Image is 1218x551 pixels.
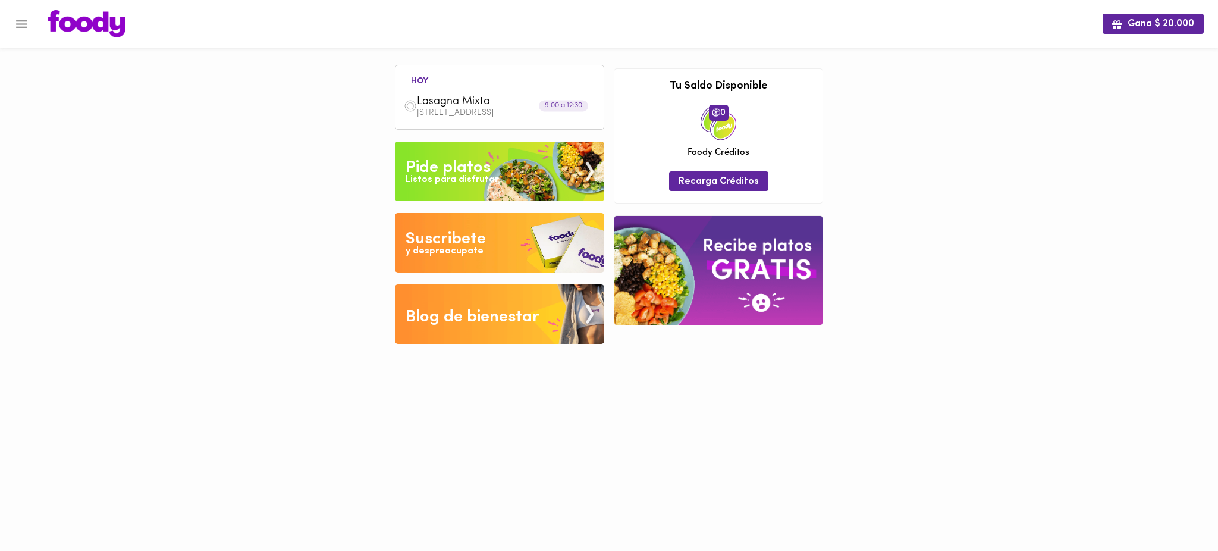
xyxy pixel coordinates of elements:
[395,213,604,273] img: Disfruta bajar de peso
[395,284,604,344] img: Blog de bienestar
[395,142,604,201] img: Pide un Platos
[1149,482,1206,539] iframe: Messagebird Livechat Widget
[1103,14,1204,33] button: Gana $ 20.000
[669,171,768,191] button: Recarga Créditos
[417,109,595,117] p: [STREET_ADDRESS]
[406,305,539,329] div: Blog de bienestar
[406,245,484,258] div: y despreocupate
[401,74,438,86] li: hoy
[404,99,417,112] img: dish.png
[709,105,729,120] span: 0
[406,227,486,251] div: Suscribete
[1112,18,1194,30] span: Gana $ 20.000
[406,156,491,180] div: Pide platos
[701,105,736,140] img: credits-package.png
[688,146,749,159] span: Foody Créditos
[712,108,720,117] img: foody-creditos.png
[417,95,554,109] span: Lasagna Mixta
[623,81,814,93] h3: Tu Saldo Disponible
[614,216,823,325] img: referral-banner.png
[539,101,588,112] div: 9:00 a 12:30
[7,10,36,39] button: Menu
[406,173,498,187] div: Listos para disfrutar
[48,10,125,37] img: logo.png
[679,176,759,187] span: Recarga Créditos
